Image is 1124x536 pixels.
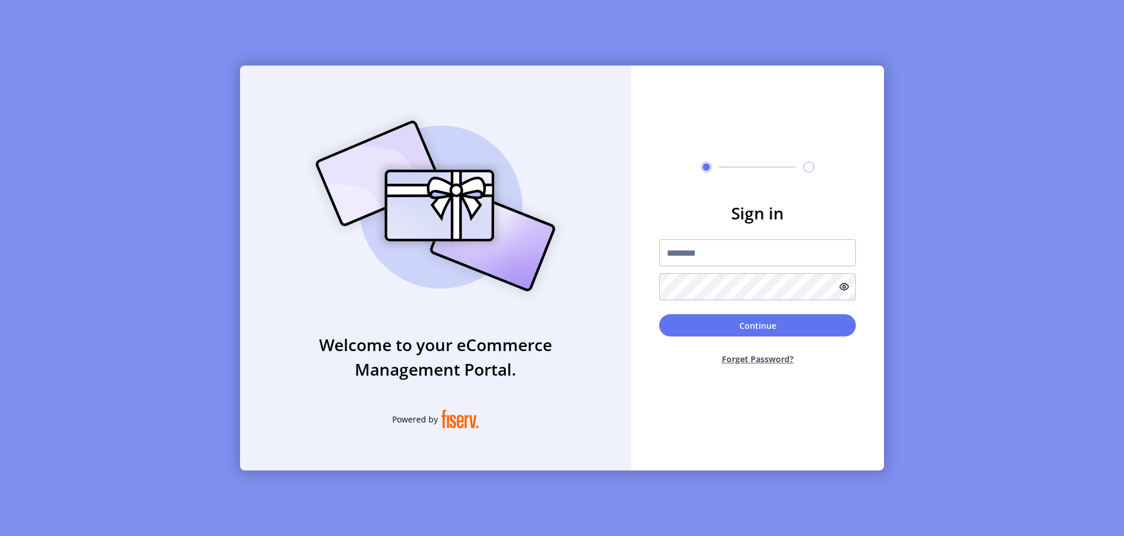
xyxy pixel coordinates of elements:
[392,413,438,425] span: Powered by
[659,314,856,336] button: Continue
[659,343,856,374] button: Forget Password?
[659,201,856,225] h3: Sign in
[240,332,631,382] h3: Welcome to your eCommerce Management Portal.
[298,108,573,304] img: card_Illustration.svg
